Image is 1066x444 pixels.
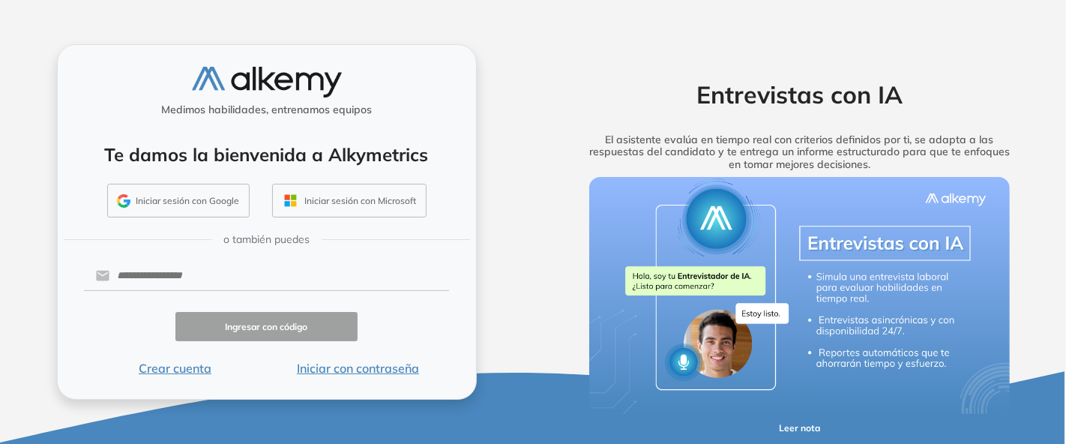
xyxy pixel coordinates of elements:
button: Iniciar sesión con Google [107,184,250,218]
button: Iniciar sesión con Microsoft [272,184,427,218]
h4: Te damos la bienvenida a Alkymetrics [77,144,457,166]
button: Leer nota [741,414,858,443]
span: o también puedes [223,232,310,247]
iframe: Chat Widget [797,271,1066,444]
img: OUTLOOK_ICON [282,192,299,209]
img: GMAIL_ICON [117,194,130,208]
h5: El asistente evalúa en tiempo real con criterios definidos por ti, se adapta a las respuestas del... [566,133,1034,171]
img: logo-alkemy [192,67,342,97]
img: img-more-info [589,177,1011,414]
h2: Entrevistas con IA [566,80,1034,109]
button: Crear cuenta [84,359,267,377]
button: Iniciar con contraseña [266,359,449,377]
button: Ingresar con código [175,312,358,341]
h5: Medimos habilidades, entrenamos equipos [64,103,470,116]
